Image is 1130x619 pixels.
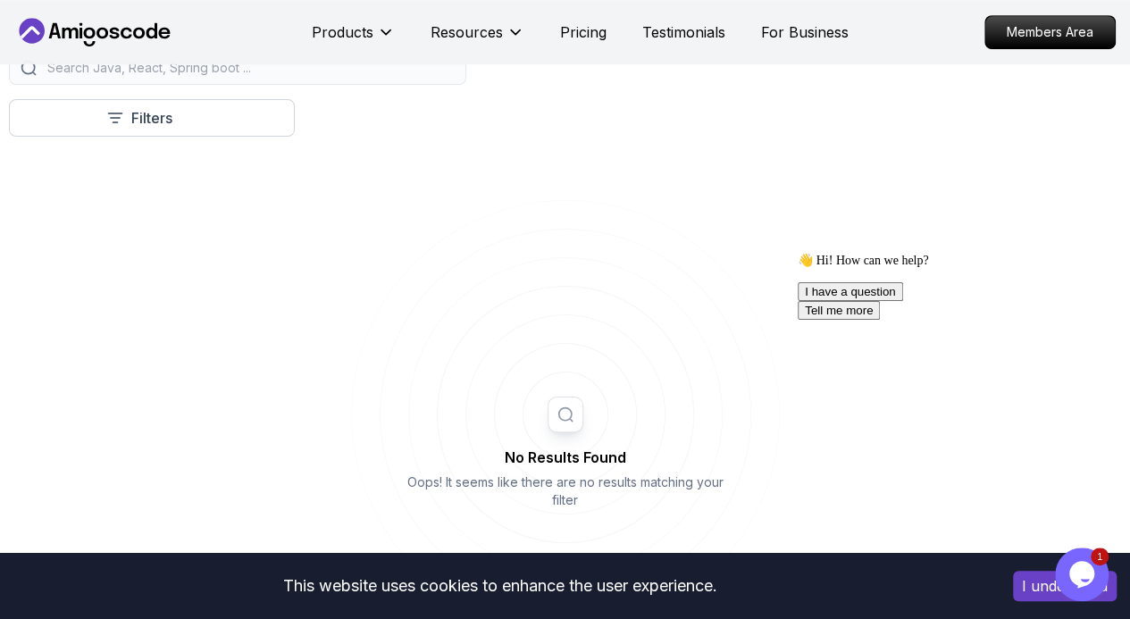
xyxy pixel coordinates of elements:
span: 👋 Hi! How can we help? [7,8,138,21]
button: Tell me more [7,55,89,74]
button: Accept cookies [1013,571,1117,601]
a: Pricing [560,21,607,43]
p: Members Area [985,16,1115,48]
p: Filters [131,107,172,129]
a: Members Area [984,15,1116,49]
p: Products [312,21,373,43]
h2: No Results Found [400,447,731,468]
p: Resources [431,21,503,43]
input: Search Java, React, Spring boot ... [44,59,455,77]
button: Resources [431,21,524,57]
button: Products [312,21,395,57]
iframe: chat widget [791,246,1112,539]
button: Filters [9,99,295,137]
div: This website uses cookies to enhance the user experience. [13,566,986,606]
button: I have a question [7,37,113,55]
p: Oops! It seems like there are no results matching your filter [400,473,731,509]
iframe: chat widget [1055,548,1112,601]
a: For Business [761,21,849,43]
div: 👋 Hi! How can we help?I have a questionTell me more [7,7,329,74]
a: Testimonials [642,21,725,43]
